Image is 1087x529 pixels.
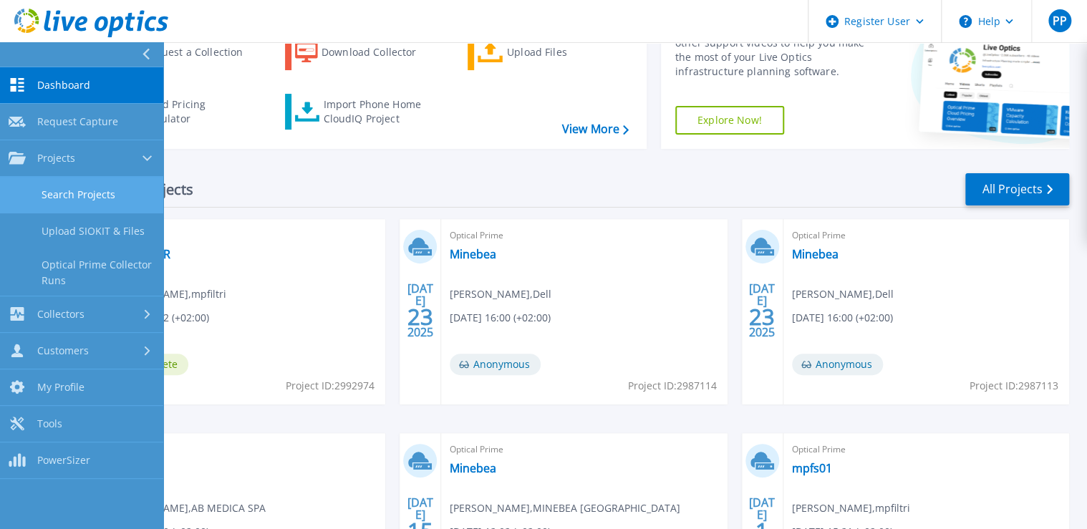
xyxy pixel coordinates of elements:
[675,106,784,135] a: Explore Now!
[675,21,880,79] div: Find tutorials, instructional guides and other support videos to help you make the most of your L...
[468,34,627,70] a: Upload Files
[108,286,226,302] span: [PERSON_NAME] , mpfiltri
[965,173,1069,205] a: All Projects
[792,500,910,516] span: [PERSON_NAME] , mpfiltri
[37,152,75,165] span: Projects
[792,442,1061,457] span: Optical Prime
[37,381,84,394] span: My Profile
[792,354,883,375] span: Anonymous
[37,417,62,430] span: Tools
[562,122,629,136] a: View More
[748,284,776,336] div: [DATE] 2025
[450,354,541,375] span: Anonymous
[37,344,89,357] span: Customers
[450,500,680,516] span: [PERSON_NAME] , MINEBEA [GEOGRAPHIC_DATA]
[450,228,718,243] span: Optical Prime
[450,310,551,326] span: [DATE] 16:00 (+02:00)
[322,38,436,67] div: Download Collector
[792,228,1061,243] span: Optical Prime
[792,461,832,475] a: mpfs01
[792,286,894,302] span: [PERSON_NAME] , Dell
[108,500,266,516] span: [PERSON_NAME] , AB MEDICA SPA
[108,247,170,261] a: MP Filtri DR
[407,284,434,336] div: [DATE] 2025
[792,247,839,261] a: Minebea
[1052,15,1066,26] span: PP
[37,308,84,321] span: Collectors
[140,97,255,126] div: Cloud Pricing Calculator
[285,34,445,70] a: Download Collector
[108,442,377,457] span: Optical Prime
[37,79,90,92] span: Dashboard
[323,97,435,126] div: Import Phone Home CloudIQ Project
[749,311,775,323] span: 23
[102,94,261,130] a: Cloud Pricing Calculator
[792,310,893,326] span: [DATE] 16:00 (+02:00)
[450,461,496,475] a: Minebea
[450,286,551,302] span: [PERSON_NAME] , Dell
[970,378,1058,394] span: Project ID: 2987113
[37,454,90,467] span: PowerSizer
[407,311,433,323] span: 23
[37,115,118,128] span: Request Capture
[450,247,496,261] a: Minebea
[142,38,257,67] div: Request a Collection
[628,378,717,394] span: Project ID: 2987114
[286,378,375,394] span: Project ID: 2992974
[450,442,718,457] span: Optical Prime
[108,228,377,243] span: Optical Prime
[507,38,622,67] div: Upload Files
[102,34,261,70] a: Request a Collection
